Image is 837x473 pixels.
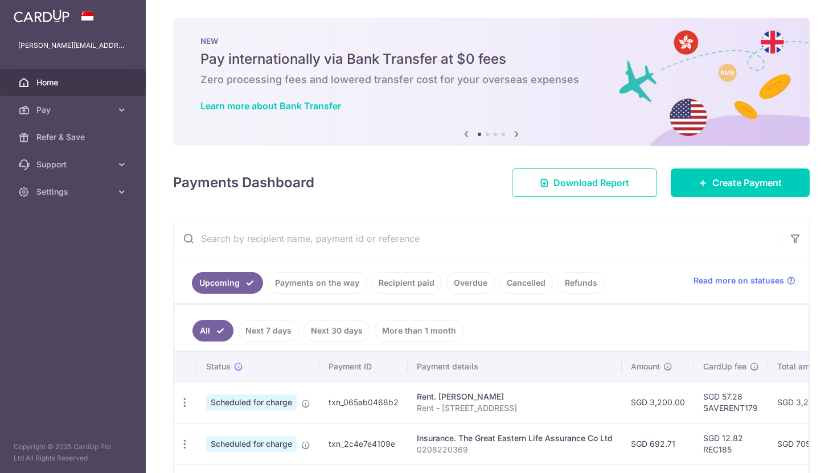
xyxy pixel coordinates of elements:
span: Scheduled for charge [206,394,297,410]
a: Refunds [557,272,605,294]
a: Upcoming [192,272,263,294]
td: SGD 12.82 REC185 [694,423,768,464]
a: More than 1 month [375,320,463,342]
a: Recipient paid [371,272,442,294]
a: Overdue [446,272,495,294]
a: Next 30 days [303,320,370,342]
span: Total amt. [777,361,815,372]
h5: Pay internationally via Bank Transfer at $0 fees [200,50,782,68]
span: CardUp fee [703,361,746,372]
img: CardUp [14,9,69,23]
input: Search by recipient name, payment id or reference [174,220,782,257]
span: Support [36,159,112,170]
h4: Payments Dashboard [173,172,314,193]
a: Learn more about Bank Transfer [200,100,341,112]
a: Create Payment [671,168,810,197]
div: Rent. [PERSON_NAME] [417,391,613,402]
div: Insurance. The Great Eastern Life Assurance Co Ltd [417,433,613,444]
h6: Zero processing fees and lowered transfer cost for your overseas expenses [200,73,782,87]
p: 0208220369 [417,444,613,455]
p: Rent - [STREET_ADDRESS] [417,402,613,414]
span: Settings [36,186,112,198]
span: Amount [631,361,660,372]
td: SGD 57.28 SAVERENT179 [694,381,768,423]
span: Refer & Save [36,131,112,143]
th: Payment ID [319,352,408,381]
p: [PERSON_NAME][EMAIL_ADDRESS][DOMAIN_NAME] [18,40,128,51]
td: txn_2c4e7e4109e [319,423,408,464]
span: Download Report [553,176,629,190]
a: Cancelled [499,272,553,294]
span: Status [206,361,231,372]
a: All [192,320,233,342]
td: SGD 3,200.00 [622,381,694,423]
span: Home [36,77,112,88]
p: NEW [200,36,782,46]
img: Bank transfer banner [173,18,810,146]
td: SGD 692.71 [622,423,694,464]
span: Create Payment [712,176,782,190]
a: Next 7 days [238,320,299,342]
span: Pay [36,104,112,116]
td: txn_065ab0468b2 [319,381,408,423]
span: Read more on statuses [694,275,784,286]
a: Download Report [512,168,657,197]
a: Read more on statuses [694,275,795,286]
span: Scheduled for charge [206,436,297,452]
th: Payment details [408,352,622,381]
a: Payments on the way [268,272,367,294]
